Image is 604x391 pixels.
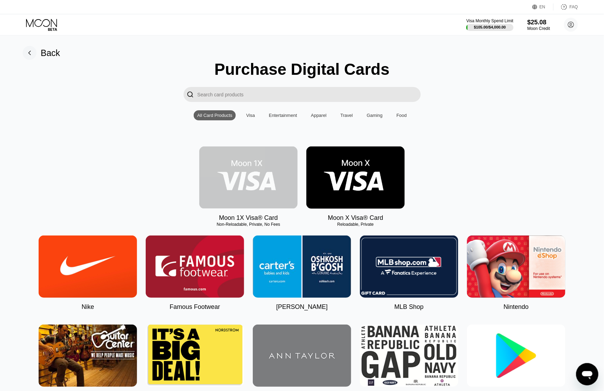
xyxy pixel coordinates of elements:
div: Famous Footwear [170,303,220,311]
div: Non-Reloadable, Private, No Fees [199,222,298,227]
div: Apparel [311,113,327,118]
div: Food [393,110,410,120]
div: Visa [246,113,255,118]
div: EN [540,5,546,9]
div: Travel [337,110,356,120]
div: Travel [340,113,353,118]
div: Visa Monthly Spend Limit [466,18,513,23]
div: FAQ [570,5,578,9]
div: FAQ [554,3,578,10]
div: Purchase Digital Cards [215,60,390,79]
div:  [184,87,198,102]
div: Moon Credit [528,26,550,31]
div: [PERSON_NAME] [276,303,328,311]
div: $25.08Moon Credit [528,19,550,31]
div: Gaming [367,113,383,118]
div: Nintendo [504,303,529,311]
div:  [187,90,194,98]
input: Search card products [198,87,421,102]
div: $105.00 / $4,000.00 [474,25,506,29]
div: Moon 1X Visa® Card [219,214,278,222]
div: Moon X Visa® Card [328,214,383,222]
div: Nike [81,303,94,311]
div: MLB Shop [394,303,424,311]
div: EN [532,3,554,10]
div: Food [396,113,407,118]
div: Visa Monthly Spend Limit$105.00/$4,000.00 [466,18,513,31]
div: Gaming [363,110,386,120]
div: Entertainment [269,113,297,118]
div: Back [23,46,60,60]
div: Entertainment [265,110,300,120]
div: All Card Products [194,110,236,120]
div: All Card Products [197,113,232,118]
div: $25.08 [528,19,550,26]
iframe: Button to launch messaging window [576,363,598,385]
div: Reloadable, Private [306,222,405,227]
div: Back [41,48,60,58]
div: Visa [243,110,258,120]
div: Apparel [307,110,330,120]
